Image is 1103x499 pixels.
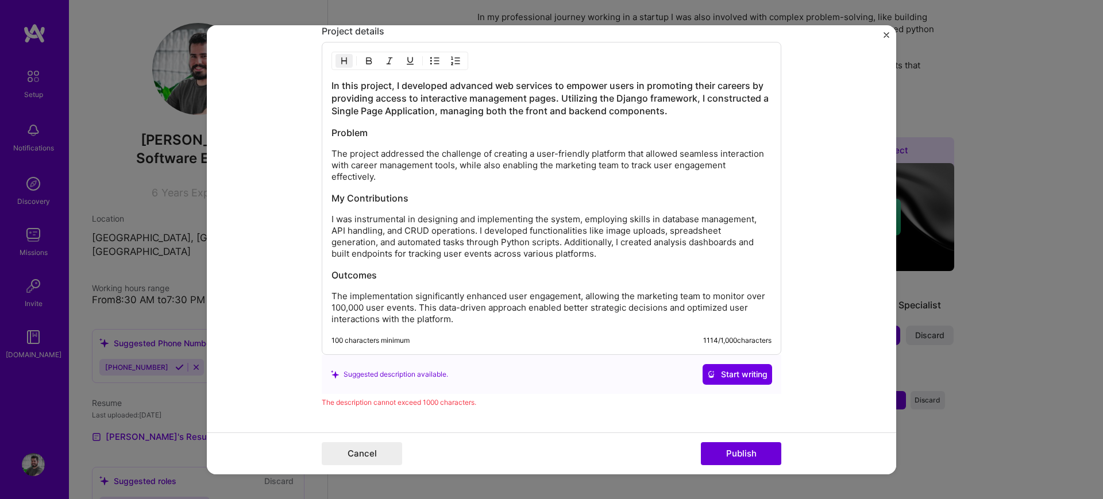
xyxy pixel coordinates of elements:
label: Related job (Optional) [322,431,781,445]
button: Start writing [703,364,772,385]
button: Cancel [322,442,402,465]
div: Project details [322,25,781,37]
img: Divider [356,54,357,68]
i: icon SuggestedTeams [331,370,339,378]
button: Close [884,32,889,44]
div: 100 characters minimum [331,336,410,345]
h3: My Contributions [331,192,772,204]
div: Suggested description available. [331,368,448,380]
p: The project addressed the challenge of creating a user-friendly platform that allowed seamless in... [331,148,772,183]
img: Divider [422,54,423,68]
div: 1114 / 1,000 characters [703,336,772,345]
button: Publish [701,442,781,465]
h3: Outcomes [331,269,772,281]
p: The implementation significantly enhanced user engagement, allowing the marketing team to monitor... [331,291,772,325]
img: Italic [385,56,394,65]
h3: Problem [331,126,772,139]
i: icon CrystalBallWhite [707,370,715,378]
span: Start writing [707,369,768,380]
img: Bold [364,56,373,65]
p: I was instrumental in designing and implementing the system, employing skills in database managem... [331,214,772,260]
div: The description cannot exceed 1000 characters. [322,396,781,408]
h3: In this project, I developed advanced web services to empower users in promoting their careers by... [331,79,772,117]
img: OL [451,56,460,65]
img: Heading [340,56,349,65]
img: Underline [406,56,415,65]
img: UL [430,56,439,65]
